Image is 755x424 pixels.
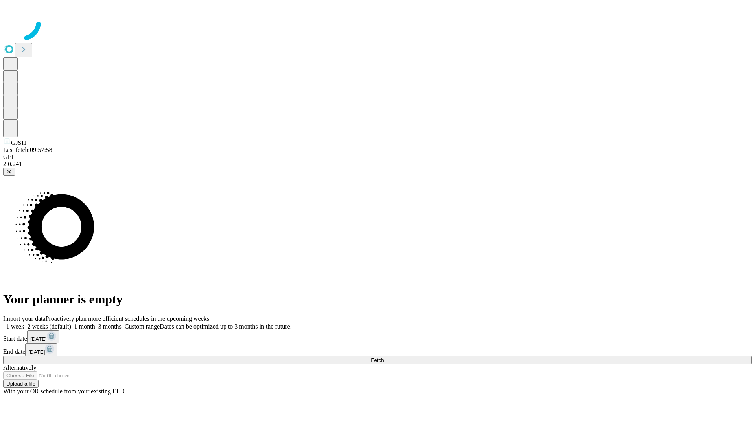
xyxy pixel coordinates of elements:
[3,380,39,388] button: Upload a file
[371,357,384,363] span: Fetch
[11,139,26,146] span: GJSH
[3,146,52,153] span: Last fetch: 09:57:58
[28,323,71,330] span: 2 weeks (default)
[3,154,752,161] div: GEI
[160,323,291,330] span: Dates can be optimized up to 3 months in the future.
[6,323,24,330] span: 1 week
[74,323,95,330] span: 1 month
[3,356,752,364] button: Fetch
[3,388,125,395] span: With your OR schedule from your existing EHR
[98,323,122,330] span: 3 months
[6,169,12,175] span: @
[28,349,45,355] span: [DATE]
[3,315,46,322] span: Import your data
[3,330,752,343] div: Start date
[30,336,47,342] span: [DATE]
[3,343,752,356] div: End date
[3,364,36,371] span: Alternatively
[3,292,752,307] h1: Your planner is empty
[27,330,59,343] button: [DATE]
[3,161,752,168] div: 2.0.241
[46,315,211,322] span: Proactively plan more efficient schedules in the upcoming weeks.
[3,168,15,176] button: @
[125,323,160,330] span: Custom range
[25,343,57,356] button: [DATE]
